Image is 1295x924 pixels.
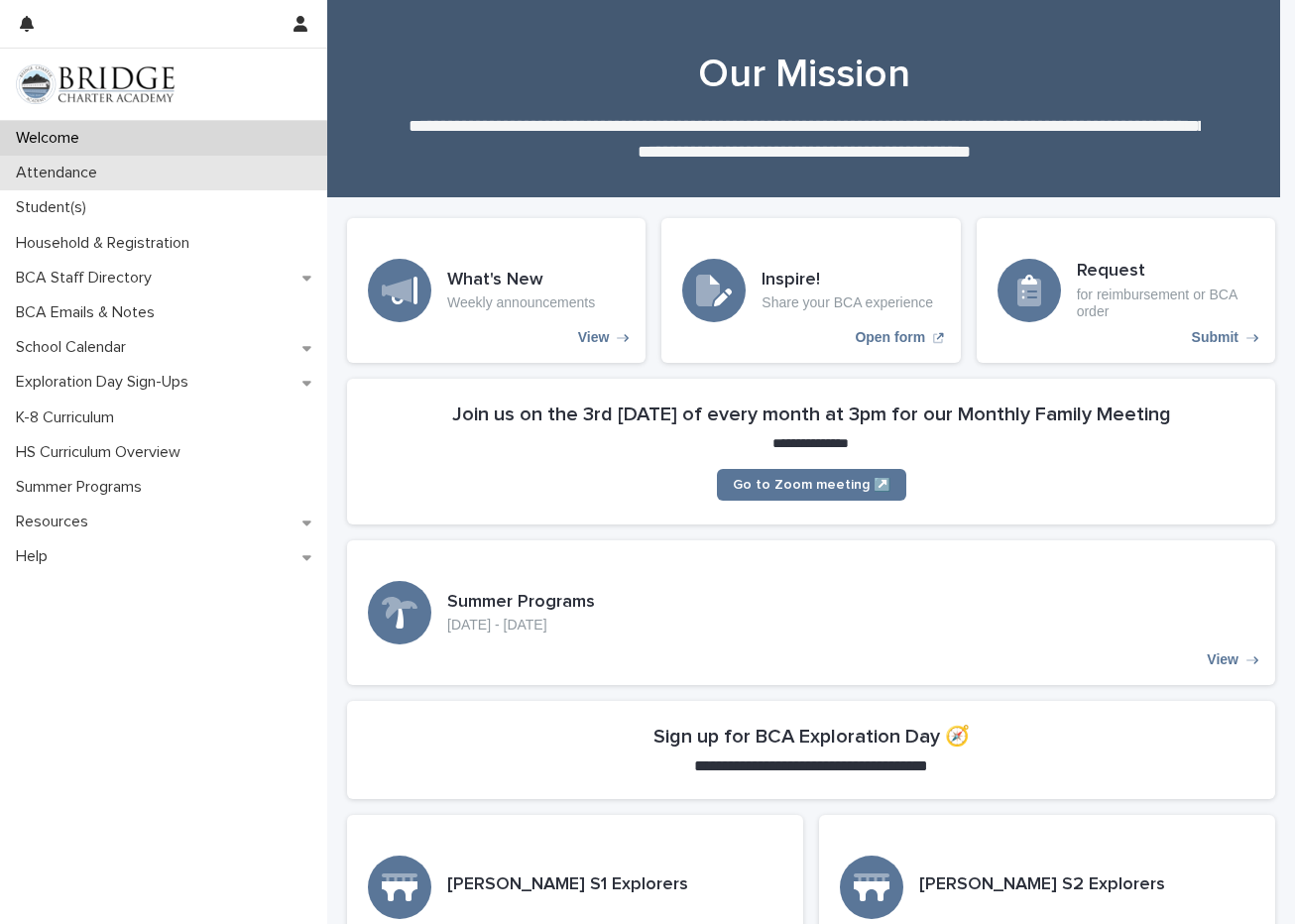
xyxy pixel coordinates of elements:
[855,329,925,346] p: Open form
[578,329,610,346] p: View
[977,218,1275,363] a: Submit
[1207,651,1238,668] p: View
[1077,261,1254,283] h3: Request
[1192,329,1238,346] p: Submit
[653,725,970,749] h2: Sign up for BCA Exploration Day 🧭
[733,478,890,492] span: Go to Zoom meeting ↗️
[762,270,933,291] h3: Inspire!
[16,64,175,104] img: V1C1m3IdTEidaUdm9Hs0
[347,540,1275,685] a: View
[762,294,933,311] p: Share your BCA experience
[447,592,595,614] h3: Summer Programs
[8,443,196,462] p: HS Curriculum Overview
[8,164,113,182] p: Attendance
[447,270,595,291] h3: What's New
[1077,287,1254,320] p: for reimbursement or BCA order
[347,218,646,363] a: View
[919,874,1165,896] h3: [PERSON_NAME] S2 Explorers
[8,373,204,392] p: Exploration Day Sign-Ups
[8,408,130,427] p: K-8 Curriculum
[8,269,168,288] p: BCA Staff Directory
[447,617,595,634] p: [DATE] - [DATE]
[8,338,142,357] p: School Calendar
[8,547,63,566] p: Help
[447,874,688,896] h3: [PERSON_NAME] S1 Explorers
[661,218,960,363] a: Open form
[8,129,95,148] p: Welcome
[447,294,595,311] p: Weekly announcements
[8,234,205,253] p: Household & Registration
[452,403,1171,426] h2: Join us on the 3rd [DATE] of every month at 3pm for our Monthly Family Meeting
[8,513,104,531] p: Resources
[8,198,102,217] p: Student(s)
[8,478,158,497] p: Summer Programs
[347,51,1260,98] h1: Our Mission
[717,469,906,501] a: Go to Zoom meeting ↗️
[8,303,171,322] p: BCA Emails & Notes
